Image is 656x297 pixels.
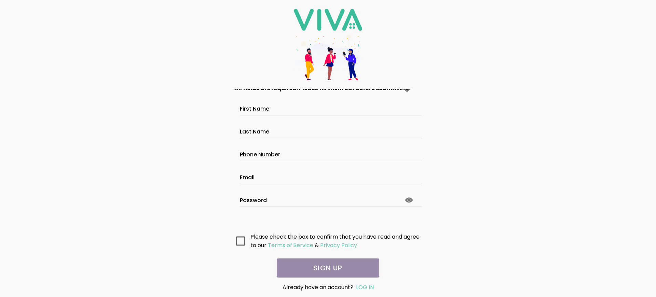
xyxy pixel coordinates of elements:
[249,231,424,251] ion-col: Please check the box to confirm that you have read and agree to our &
[234,84,410,92] strong: All fields are required. Please fill them out before submitting.
[356,283,374,291] a: LOG IN
[248,283,408,292] div: Already have an account?
[320,241,357,249] ion-text: Privacy Policy
[268,241,313,249] ion-text: Terms of Service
